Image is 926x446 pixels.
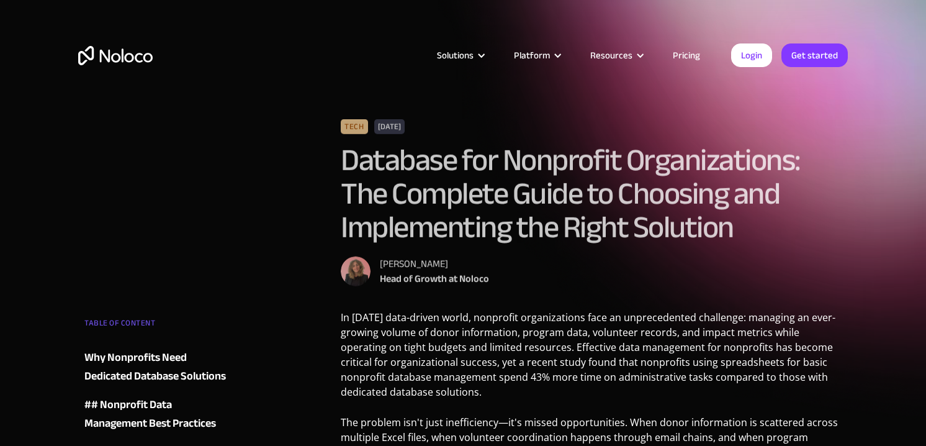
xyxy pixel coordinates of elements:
div: Solutions [421,47,498,63]
div: [PERSON_NAME] [380,257,489,271]
div: Platform [514,47,550,63]
a: home [78,46,153,65]
div: Platform [498,47,575,63]
h1: Database for Nonprofit Organizations: The Complete Guide to Choosing and Implementing the Right S... [341,143,842,244]
div: TABLE OF CONTENT [84,314,235,339]
div: [DATE] [374,119,405,134]
div: Tech [341,119,368,134]
a: Pricing [657,47,716,63]
a: Why Nonprofits Need Dedicated Database Solutions [84,348,235,386]
a: Login [731,43,772,67]
div: Resources [590,47,632,63]
div: Head of Growth at Noloco [380,271,489,286]
p: In [DATE] data-driven world, nonprofit organizations face an unprecedented challenge: managing an... [341,310,842,409]
a: ## Nonprofit Data Management Best Practices [84,396,235,433]
div: Resources [575,47,657,63]
a: Get started [781,43,848,67]
div: Solutions [437,47,474,63]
